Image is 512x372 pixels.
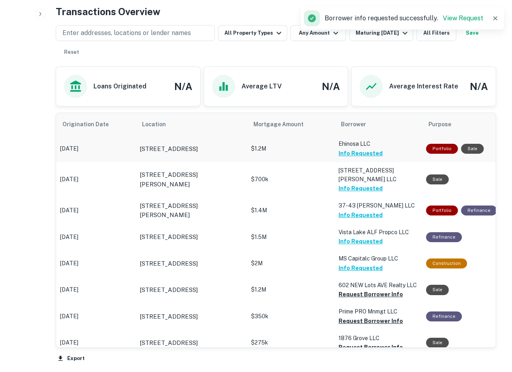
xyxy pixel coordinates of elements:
p: $1.2M [251,286,331,294]
p: [STREET_ADDRESS][PERSON_NAME] LLC [339,166,418,184]
button: Info Requested [339,210,383,220]
p: [DATE] [60,233,132,241]
p: [DATE] [60,206,132,215]
button: All Filters [417,25,456,41]
button: Info Requested [339,184,383,193]
p: $350k [251,312,331,321]
span: Purpose [428,119,461,129]
p: [DATE] [60,175,132,184]
button: Info Requested [339,149,383,158]
button: All Property Types [218,25,287,41]
p: Ehinosa LLC [339,139,418,148]
th: Borrower [335,113,422,135]
h4: N/A [470,79,488,94]
a: [STREET_ADDRESS] [140,259,243,268]
p: 1876 Grove LLC [339,334,418,343]
button: Request Borrower Info [339,316,403,326]
button: Any Amount [290,25,346,41]
p: [STREET_ADDRESS] [140,259,198,268]
a: [STREET_ADDRESS] [140,312,243,321]
div: This loan purpose was for refinancing [461,206,497,215]
div: Sale [426,338,449,348]
th: Mortgage Amount [247,113,335,135]
div: Sale [426,174,449,184]
button: Maturing [DATE] [349,25,413,41]
p: Borrower info requested successfully. [325,14,483,23]
a: [STREET_ADDRESS] [140,285,243,295]
p: [STREET_ADDRESS] [140,312,198,321]
span: Mortgage Amount [253,119,314,129]
p: [DATE] [60,312,132,321]
p: [STREET_ADDRESS] [140,232,198,242]
a: [STREET_ADDRESS] [140,144,243,154]
p: $700k [251,175,331,184]
button: Request Borrower Info [339,343,403,352]
span: Borrower [341,119,366,129]
p: 602 NEW Lots AVE Realty LLC [339,281,418,290]
p: [STREET_ADDRESS] [140,338,198,348]
h6: Average Interest Rate [389,82,458,91]
p: [DATE] [60,145,132,153]
button: Request Borrower Info [339,290,403,299]
p: [STREET_ADDRESS] [140,144,198,154]
div: Sale [461,144,484,154]
a: [STREET_ADDRESS] [140,232,243,242]
th: Location [136,113,247,135]
h4: N/A [174,79,192,94]
div: This is a portfolio loan with 2 properties [426,144,458,154]
div: This loan purpose was for refinancing [426,311,462,321]
p: 37-43 [PERSON_NAME] LLC [339,201,418,210]
p: Prime PRO Mnmgt LLC [339,307,418,316]
button: Save your search to get updates of matches that match your search criteria. [459,25,485,41]
span: Location [142,119,176,129]
p: $1.5M [251,233,331,241]
p: $1.4M [251,206,331,215]
p: [DATE] [60,339,132,347]
p: Vista Lake ALF Propco LLC [339,228,418,237]
button: Export [56,352,87,364]
div: scrollable content [56,113,496,347]
p: [DATE] [60,259,132,268]
h4: N/A [322,79,340,94]
button: Info Requested [339,263,383,273]
p: MS Capitalc Group LLC [339,254,418,263]
h6: Loans Originated [93,82,146,91]
a: View Request [443,14,483,22]
th: Purpose [422,113,501,135]
button: Enter addresses, locations or lender names [56,25,215,41]
div: Maturing [DATE] [356,28,410,38]
div: Sale [426,285,449,295]
iframe: Chat Widget [472,308,512,347]
h6: Average LTV [241,82,282,91]
a: [STREET_ADDRESS][PERSON_NAME] [140,170,243,189]
div: This loan purpose was for construction [426,258,467,268]
h4: Transactions Overview [56,4,160,19]
th: Origination Date [56,113,136,135]
p: $1.2M [251,145,331,153]
p: [STREET_ADDRESS] [140,285,198,295]
div: This is a portfolio loan with 3 properties [426,206,458,215]
a: [STREET_ADDRESS] [140,338,243,348]
p: $2M [251,259,331,268]
p: Enter addresses, locations or lender names [62,28,191,38]
p: $275k [251,339,331,347]
a: [STREET_ADDRESS][PERSON_NAME] [140,201,243,220]
div: This loan purpose was for refinancing [426,232,462,242]
button: Info Requested [339,237,383,246]
p: [DATE] [60,286,132,294]
button: Reset [59,44,84,60]
span: Origination Date [62,119,119,129]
